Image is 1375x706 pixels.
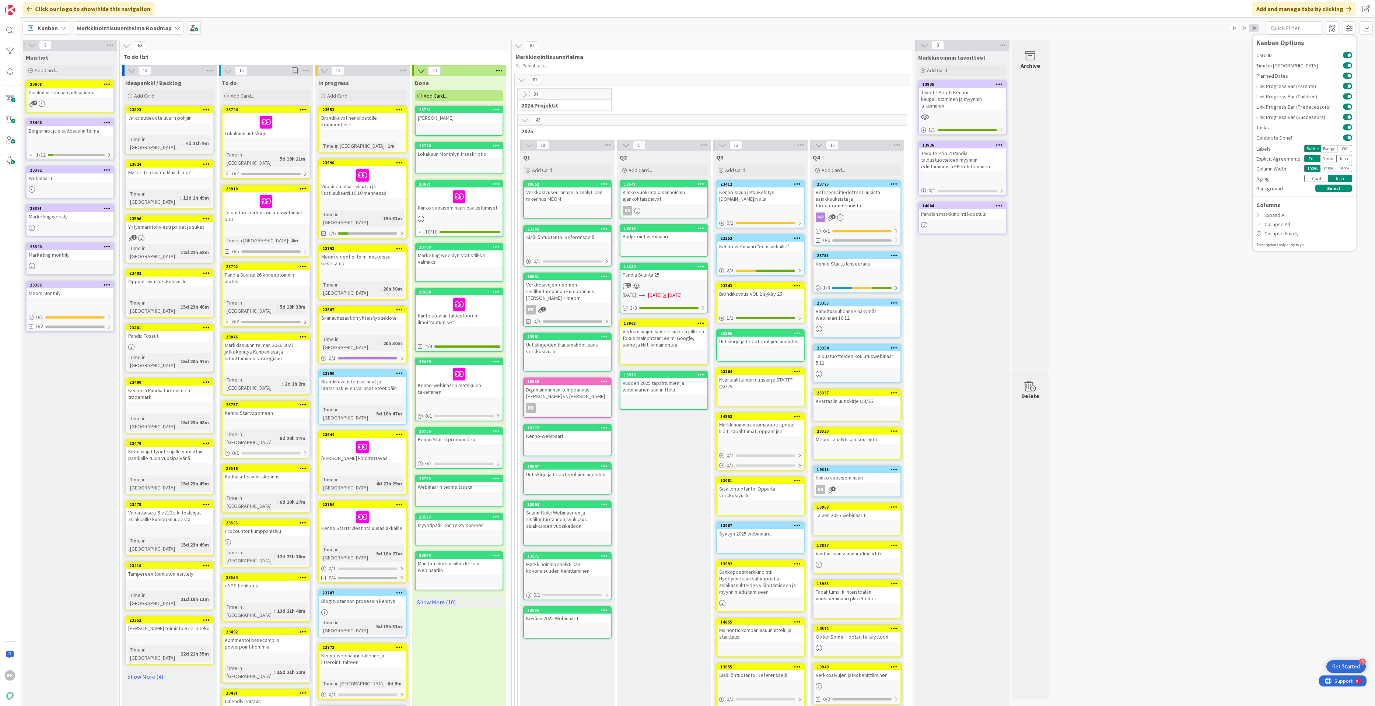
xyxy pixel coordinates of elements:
[717,266,804,275] div: 2/3
[416,113,503,123] div: [PERSON_NAME]
[814,252,900,259] div: 23755
[319,159,406,166] div: 23890
[416,552,503,575] div: 23610Muistutuskutsu vikaa kertaa webinaariin
[717,461,804,470] div: 0/1
[927,67,951,74] span: Add Card...
[919,203,1006,209] div: 14004
[424,92,447,99] span: Add Card...
[1252,2,1356,15] div: Add and manage tabs by clicking
[620,263,707,270] div: 15530
[416,358,503,397] div: 23474Kenno-webinaarin matskujen tekeminen
[126,562,213,569] div: 23410
[717,368,804,391] div: 23164Kvartaalittainen uutiskirje STARTTI Q3/25
[27,126,113,136] div: Blogiaihiot ja sisältösuunnitelma
[77,24,172,32] b: Markkinointisuunnitelma Roadmap
[327,92,351,99] span: Add Card...
[318,79,349,87] span: In progress
[524,378,611,385] div: 18653
[223,334,309,363] div: 23846Markkissuunnitelman 2026 2027 jatkokehitys Kanbanissa ja sitouttaminen strategiaan
[826,141,839,150] span: 16
[814,504,900,520] div: 13968Talven 2025 webinaarit
[717,522,804,529] div: 13967
[922,82,1006,87] div: 13935
[415,79,429,87] span: Done
[717,413,804,420] div: 14853
[223,263,309,270] div: 23792
[39,41,52,50] span: 6
[524,425,611,441] div: 19372Kenno-webinaari
[416,181,503,212] div: 23691Kiinko vuosiseminaari osallistumiset
[126,324,213,341] div: 23481Pandia Tossut
[416,459,503,468] div: 0/1
[126,270,213,286] div: 23483Oppaat-sivu verkkosivuille
[620,181,707,187] div: 18541
[126,562,213,579] div: 23410Tampereen toimiston esittely
[126,161,213,177] div: 23624Mailerliten vaihto Mailchimp?
[717,413,804,436] div: 14853Markkinoinnin automaatiot: sposti, liidit, tapahtumat, oppaat jne.
[1256,124,1343,130] span: Tasks
[814,625,900,642] div: 14572Optio: Some: Hootsuite käyttöön
[1253,219,1356,229] div: Collapse All
[231,92,254,99] span: Add Card...
[416,289,503,327] div: 23690Kiinteistöalan talousfoorumi ilmoittautumiset
[319,431,406,438] div: 23644
[814,466,900,482] div: 19375Kiinko vuosiseminaari
[416,428,503,435] div: 23756
[918,54,986,61] span: Markkinoinnin tavoitteet
[717,477,804,484] div: 13981
[524,226,611,242] div: 23166Sisällöntuotanto: Referenssejä
[524,403,611,413] div: RK
[1359,658,1366,665] div: 3
[814,580,900,587] div: 13965
[319,370,406,393] div: 23790Brändikuvausten valinnat ja uratarinakuvien valinnat eteenpäin
[416,358,503,365] div: 23474
[524,333,611,340] div: 13991
[5,691,15,701] img: avatar
[1304,165,1320,172] div: 100 %
[223,401,309,408] div: 23757
[814,181,900,187] div: 23775
[416,514,503,520] div: 23518
[30,120,113,125] div: 23406
[919,142,1006,148] div: 13936
[126,270,213,277] div: 23483
[1256,52,1343,57] span: Card ID
[319,690,406,699] div: 0/1
[223,106,309,113] div: 23794
[814,542,900,549] div: 17887
[126,617,213,624] div: 23352
[27,205,113,212] div: 23391
[1267,21,1322,35] input: Quick Filter...
[27,243,113,260] div: 23390Marketing monthly
[1304,155,1320,162] div: Full
[134,92,158,99] span: Add Card...
[22,2,155,15] div: Click our logo to show/hide this navigation
[529,75,541,84] span: 87
[814,428,900,435] div: 23333
[235,66,248,75] span: 15
[717,561,804,567] div: 13992
[814,300,900,306] div: 23355
[27,282,113,288] div: 23388
[1249,24,1259,32] span: 3x
[223,465,309,481] div: 23516Ratkaisut-sivun rakennus
[717,330,804,346] div: 23165Uutiskirje ja tiedotepohjien uudistus
[524,181,611,187] div: 18652
[717,522,804,538] div: 13967Syksyn 2025 webinaarit
[223,106,309,138] div: 23794Lokakuun uutiskirje
[536,141,549,150] span: 10
[919,81,1006,88] div: 13935
[620,225,707,241] div: 19373Budjetointiwebinaari
[1337,145,1352,152] div: Off
[319,245,406,268] div: 23793Meom videot ei toimi nostoissa basecamp
[27,81,113,97] div: 23608Asiakasviestinnän pelisäännöt
[919,88,1006,110] div: Tavoite Prio 1: Kennon kaupallistaminen ja myynnin tukeminen
[1256,104,1343,109] span: Link Progress Bar (Predecessors)
[524,607,611,623] div: 13956Kevään 2025 Webinaarit
[428,66,441,75] span: 20
[524,333,611,356] div: 13991Uutiskirjeiden tilausmahdollisuus verkkosivuille
[814,390,900,396] div: 23337
[419,107,503,112] div: 23791
[223,690,309,706] div: 23491Calendly- varaus
[814,345,900,368] div: 23354Taloustuotteiden koulutuswebinaari 5.11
